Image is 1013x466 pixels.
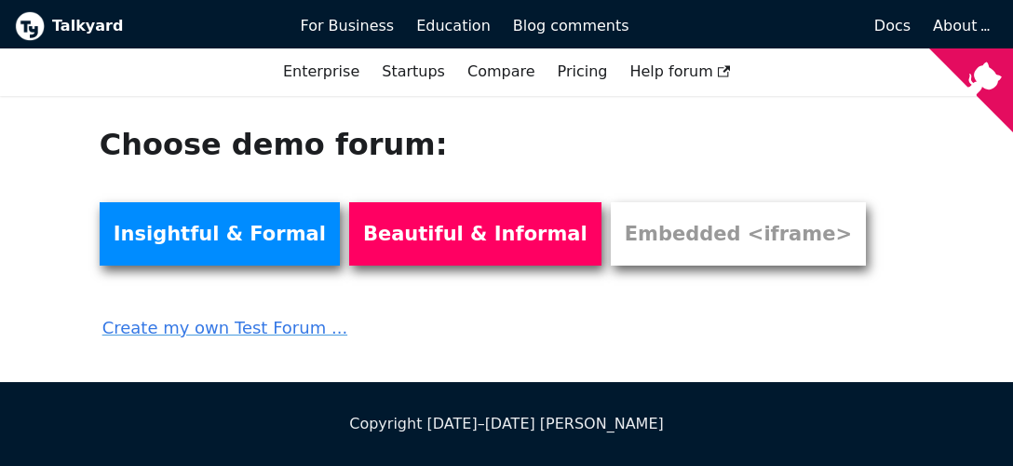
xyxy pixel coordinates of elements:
a: Pricing [547,56,619,88]
a: Blog comments [502,10,641,42]
span: Docs [874,17,911,34]
a: Talkyard logoTalkyard [15,11,275,41]
a: Beautiful & Informal [349,202,601,266]
span: Blog comments [513,17,629,34]
div: Copyright [DATE]–[DATE] [PERSON_NAME] [45,412,968,436]
a: For Business [290,10,406,42]
a: Insightful & Formal [100,202,340,266]
a: Help forum [618,56,741,88]
span: Help forum [629,62,730,80]
a: Education [405,10,502,42]
a: Create my own Test Forum ... [100,301,745,342]
a: Startups [371,56,456,88]
a: Compare [467,62,535,80]
img: Talkyard logo [15,11,45,41]
h1: Choose demo forum: [100,126,745,163]
a: Docs [641,10,923,42]
a: Enterprise [272,56,371,88]
span: Education [416,17,491,34]
b: Talkyard [52,14,275,38]
a: Embedded <iframe> [611,202,866,266]
span: For Business [301,17,395,34]
a: About [933,17,987,34]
